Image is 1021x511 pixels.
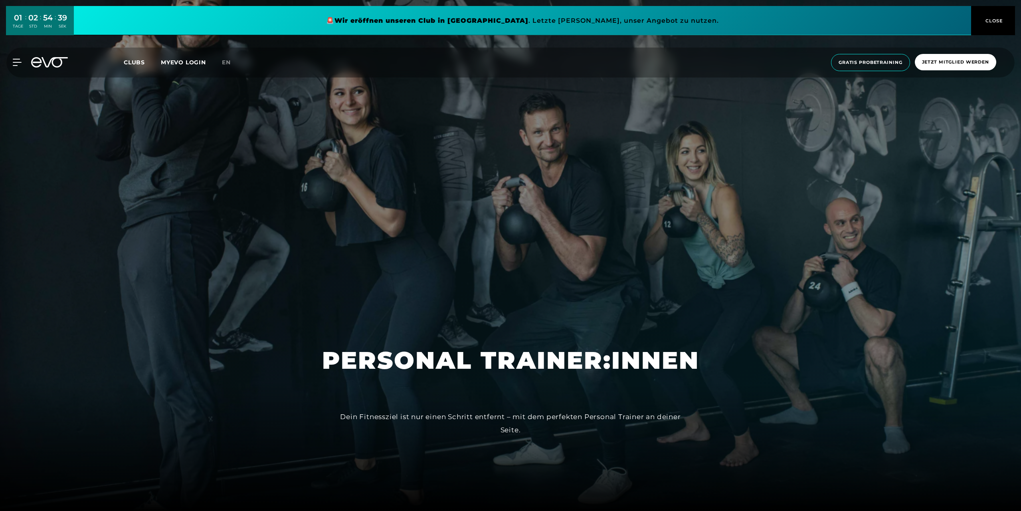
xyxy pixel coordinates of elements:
div: 39 [58,12,67,24]
span: Gratis Probetraining [839,59,902,66]
div: Dein Fitnessziel ist nur einen Schritt entfernt – mit dem perfekten Personal Trainer an deiner Se... [331,410,690,436]
div: STD [28,24,38,29]
span: Jetzt Mitglied werden [922,59,989,66]
a: MYEVO LOGIN [161,59,206,66]
a: Jetzt Mitglied werden [912,54,999,71]
h1: PERSONAL TRAINER:INNEN [322,345,699,376]
a: en [222,58,240,67]
div: MIN [43,24,53,29]
a: Gratis Probetraining [829,54,912,71]
span: en [222,59,231,66]
span: Clubs [124,59,145,66]
div: SEK [58,24,67,29]
div: TAGE [13,24,23,29]
div: : [25,13,26,34]
div: 01 [13,12,23,24]
div: 02 [28,12,38,24]
div: 54 [43,12,53,24]
div: : [40,13,41,34]
a: Clubs [124,58,161,66]
span: CLOSE [983,17,1003,24]
button: CLOSE [971,6,1015,35]
div: : [55,13,56,34]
